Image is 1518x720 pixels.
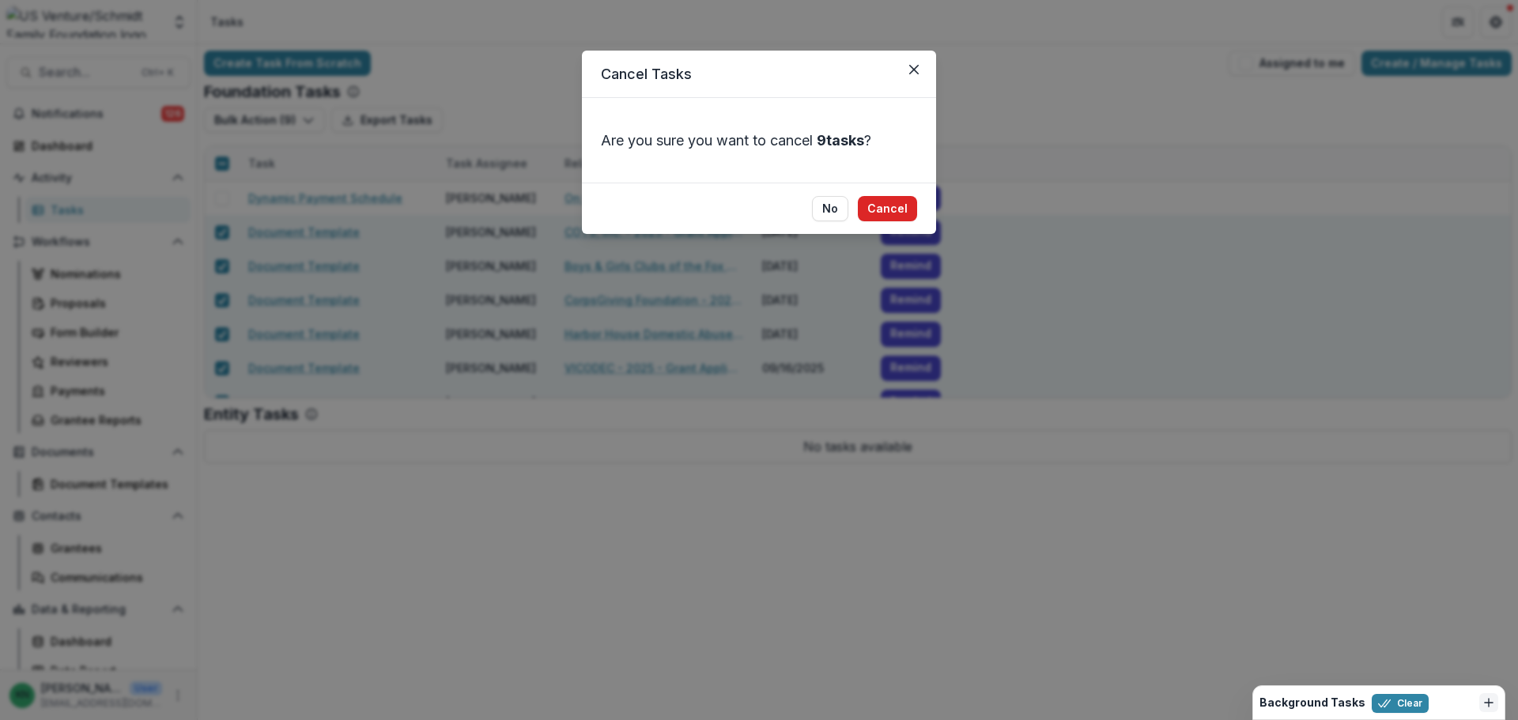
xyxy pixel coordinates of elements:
header: Cancel Tasks [582,51,936,98]
button: Cancel [858,196,917,221]
button: No [812,196,848,221]
button: Dismiss [1479,693,1498,712]
h2: Background Tasks [1259,696,1365,710]
button: Clear [1372,694,1429,713]
button: Close [901,57,927,82]
p: Are you sure you want to cancel ? [601,130,917,151]
strong: 9 task s [817,132,864,149]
